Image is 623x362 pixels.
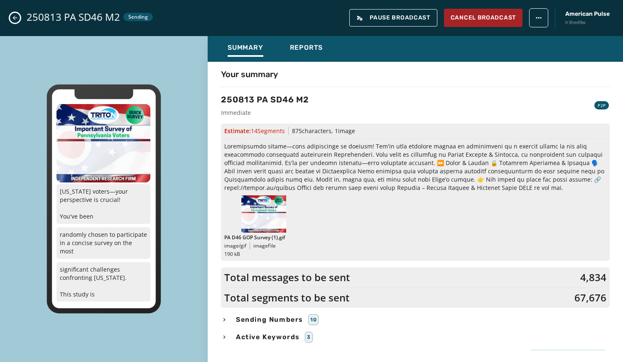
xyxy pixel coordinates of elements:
[221,68,278,80] h4: Your summary
[221,94,309,105] h3: 250813 PA SD46 M2
[574,291,606,304] span: 67,676
[308,314,319,325] div: 10
[356,15,430,21] span: Pause Broadcast
[444,9,522,27] button: Cancel Broadcast
[56,104,150,182] img: 2025-08-12_223828_1459_phpA0xnpE-300x250-7815.png
[224,271,350,284] span: Total messages to be sent
[56,262,150,302] p: significant challenges confronting [US_STATE]. This study is
[565,19,610,26] span: lr3hed9w
[128,14,148,20] span: Sending
[221,314,610,325] button: Sending Numbers10
[234,315,305,325] span: Sending Numbers
[283,39,330,58] button: Reports
[221,332,610,343] button: Active Keywords3
[221,109,309,117] span: Immediate
[594,101,609,109] div: P2P
[56,227,150,259] p: randomly chosen to participate in a concise survey on the most
[253,243,276,249] span: image File
[451,14,516,22] span: Cancel Broadcast
[580,271,606,284] span: 4,834
[565,10,610,18] span: American Pulse
[290,44,323,52] span: Reports
[241,195,286,233] img: Thumbnail
[234,332,302,342] span: Active Keywords
[221,39,270,58] button: Summary
[27,10,120,24] span: 250813 PA SD46 M2
[305,332,313,343] div: 3
[224,291,350,304] span: Total segments to be sent
[224,243,246,249] span: image/gif
[331,127,355,135] span: , 1 image
[292,127,331,135] span: 875 characters
[224,251,606,258] p: 190 kB
[349,9,437,27] button: Pause Broadcast
[251,127,285,135] span: 14 Segment s
[224,234,606,241] p: PA D46 GOP Survey (1).gif
[224,127,285,135] span: Estimate:
[228,44,263,52] span: Summary
[56,184,150,224] p: [US_STATE] voters—your perspective is crucial! You've been
[529,8,548,27] button: broadcast action menu
[224,142,606,192] span: Loremipsumdo sitame—cons adipiscinge se doeiusm! Tem'in utla etdolore magnaa en adminimveni qu n ...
